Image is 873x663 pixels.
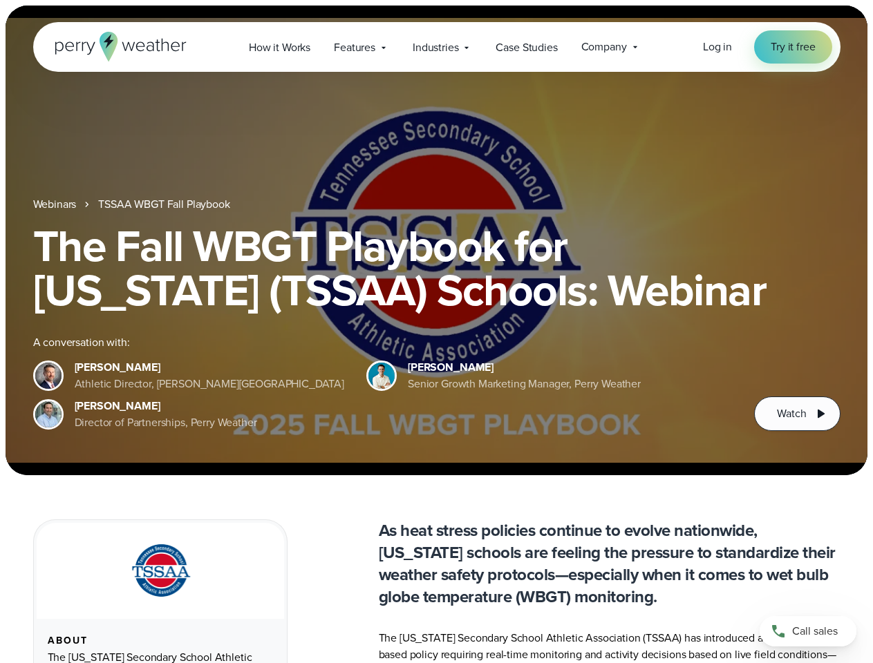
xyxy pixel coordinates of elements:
[249,39,310,56] span: How it Works
[48,635,273,646] div: About
[114,539,207,602] img: TSSAA-Tennessee-Secondary-School-Athletic-Association.svg
[75,376,345,392] div: Athletic Director, [PERSON_NAME][GEOGRAPHIC_DATA]
[484,33,569,61] a: Case Studies
[368,363,395,389] img: Spencer Patton, Perry Weather
[792,623,838,640] span: Call sales
[771,39,815,55] span: Try it free
[33,334,733,351] div: A conversation with:
[408,359,641,376] div: [PERSON_NAME]
[413,39,458,56] span: Industries
[408,376,641,392] div: Senior Growth Marketing Manager, Perry Weather
[237,33,322,61] a: How it Works
[75,398,257,414] div: [PERSON_NAME]
[35,401,62,427] img: Jeff Wood
[33,196,841,213] nav: Breadcrumb
[33,196,77,213] a: Webinars
[581,39,627,55] span: Company
[75,359,345,376] div: [PERSON_NAME]
[777,405,806,422] span: Watch
[75,414,257,431] div: Director of Partnerships, Perry Weather
[754,396,840,431] button: Watch
[760,616,856,646] a: Call sales
[379,519,841,608] p: As heat stress policies continue to evolve nationwide, [US_STATE] schools are feeling the pressur...
[496,39,557,56] span: Case Studies
[754,30,832,64] a: Try it free
[98,196,229,213] a: TSSAA WBGT Fall Playbook
[703,39,732,55] a: Log in
[33,224,841,312] h1: The Fall WBGT Playbook for [US_STATE] (TSSAA) Schools: Webinar
[334,39,375,56] span: Features
[35,363,62,389] img: Brian Wyatt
